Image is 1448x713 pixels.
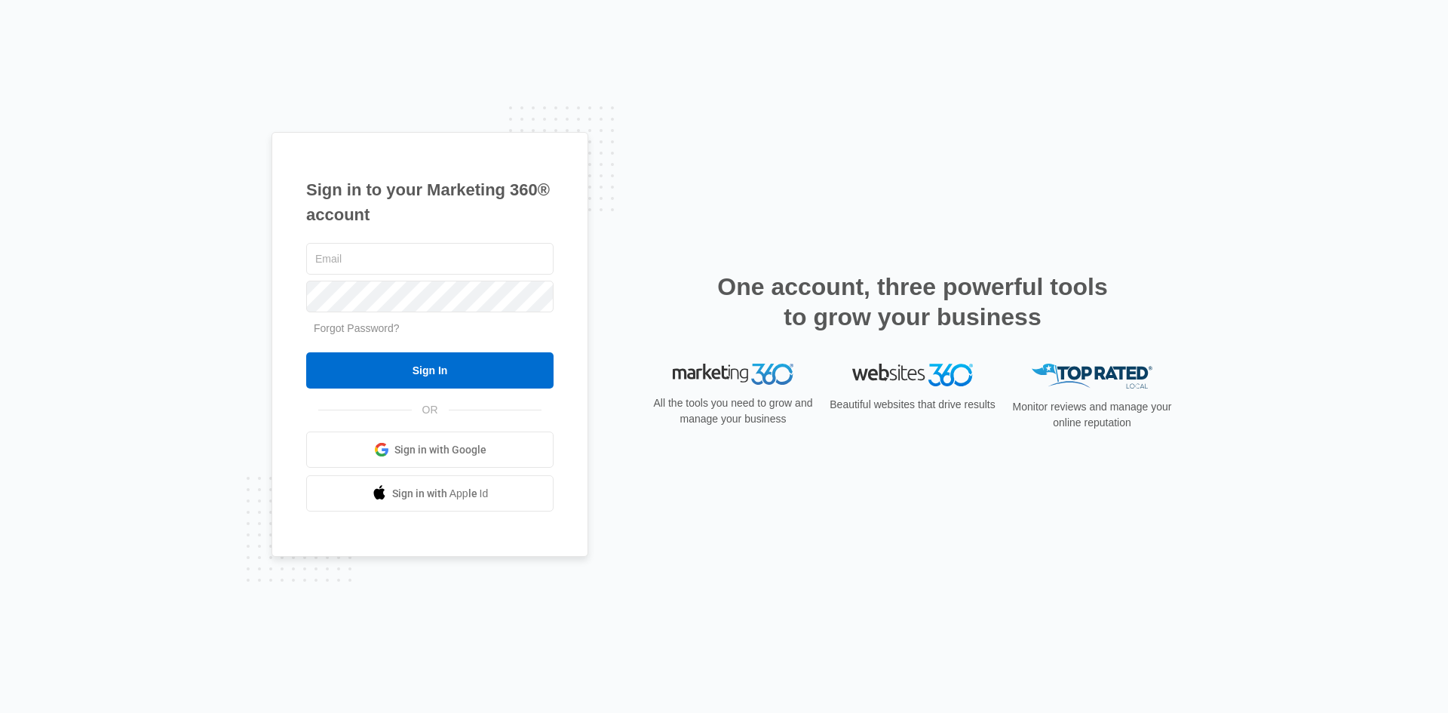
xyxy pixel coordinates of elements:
[314,322,400,334] a: Forgot Password?
[713,272,1112,332] h2: One account, three powerful tools to grow your business
[306,243,554,275] input: Email
[306,177,554,227] h1: Sign in to your Marketing 360® account
[649,395,818,427] p: All the tools you need to grow and manage your business
[394,442,486,458] span: Sign in with Google
[673,364,793,385] img: Marketing 360
[306,475,554,512] a: Sign in with Apple Id
[1008,399,1176,431] p: Monitor reviews and manage your online reputation
[392,486,489,502] span: Sign in with Apple Id
[828,397,997,413] p: Beautiful websites that drive results
[306,352,554,389] input: Sign In
[852,364,973,386] img: Websites 360
[412,402,449,418] span: OR
[1032,364,1152,389] img: Top Rated Local
[306,432,554,468] a: Sign in with Google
